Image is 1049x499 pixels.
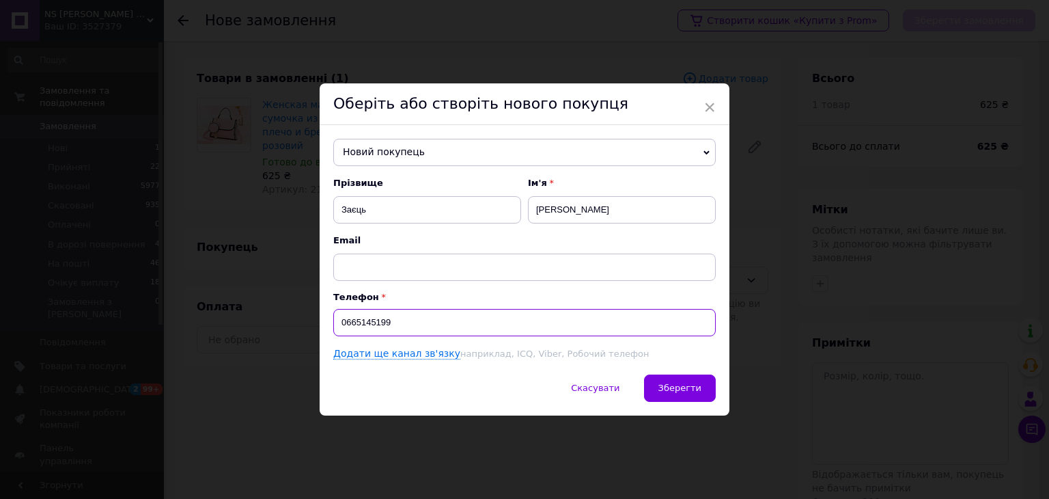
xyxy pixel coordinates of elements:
span: наприклад, ICQ, Viber, Робочий телефон [460,349,649,359]
span: Зберегти [658,383,701,393]
span: Email [333,234,716,247]
span: Скасувати [571,383,619,393]
input: +38 096 0000000 [333,309,716,336]
span: Прізвище [333,177,521,189]
span: × [703,96,716,119]
button: Зберегти [644,375,716,402]
input: Наприклад: Іван [528,196,716,224]
span: Ім'я [528,177,716,189]
a: Додати ще канал зв'язку [333,348,460,360]
div: Оберіть або створіть нового покупця [320,83,729,125]
p: Телефон [333,292,716,302]
span: Новий покупець [333,139,716,166]
button: Скасувати [557,375,634,402]
input: Наприклад: Іванов [333,196,521,224]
